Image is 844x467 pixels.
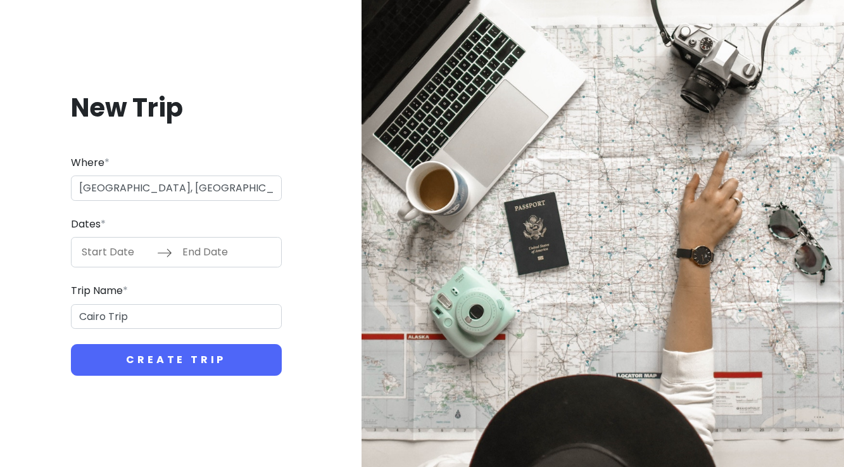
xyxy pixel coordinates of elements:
label: Where [71,155,110,171]
input: City (e.g., New York) [71,176,282,201]
label: Dates [71,216,106,233]
h1: New Trip [71,91,282,124]
input: Give it a name [71,304,282,329]
label: Trip Name [71,283,128,299]
button: Create Trip [71,344,282,376]
input: Start Date [75,238,157,267]
input: End Date [175,238,258,267]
